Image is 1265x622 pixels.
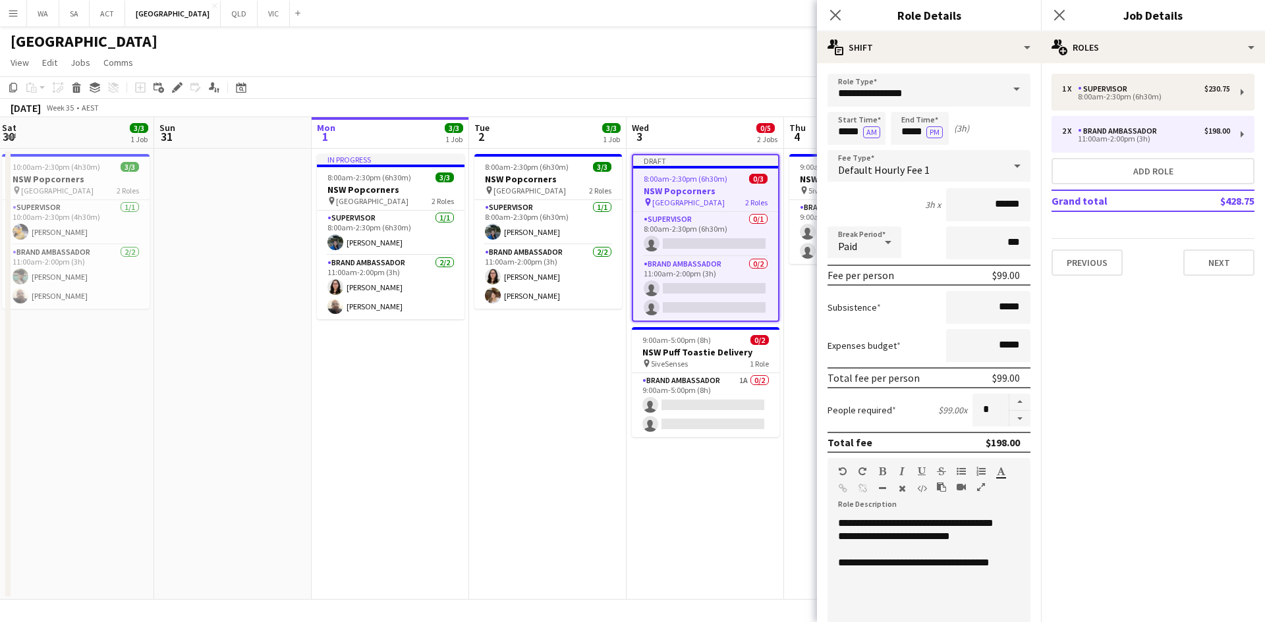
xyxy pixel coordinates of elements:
button: Bold [878,466,887,477]
app-card-role: Brand Ambassador1A0/29:00am-5:00pm (8h) [632,373,779,437]
div: $230.75 [1204,84,1230,93]
button: Horizontal Line [878,483,887,494]
span: 3/3 [445,123,463,133]
button: ACT [90,1,125,26]
button: HTML Code [917,483,926,494]
div: Supervisor [1078,84,1133,93]
app-card-role: Supervisor1/18:00am-2:30pm (6h30m)[PERSON_NAME] [317,211,464,255]
button: Decrease [1009,411,1030,427]
div: 3h x [925,199,941,211]
span: 5iveSenses [651,359,688,369]
button: Increase [1009,394,1030,411]
span: 8:00am-2:30pm (6h30m) [644,174,727,184]
button: Add role [1052,158,1254,184]
div: $99.00 [992,269,1020,282]
div: [DATE] [11,101,41,115]
div: AEST [82,103,99,113]
app-card-role: Brand Ambassador2/211:00am-2:00pm (3h)[PERSON_NAME][PERSON_NAME] [317,255,464,319]
span: Mon [317,122,335,134]
span: 2 Roles [117,186,139,195]
span: 3/3 [602,123,621,133]
span: [GEOGRAPHIC_DATA] [336,196,408,206]
h3: NSW Popcorners [2,173,150,185]
span: [GEOGRAPHIC_DATA] [21,186,94,195]
div: $99.00 [992,371,1020,384]
span: 10:00am-2:30pm (4h30m) [13,162,100,172]
span: 3/3 [593,162,611,172]
span: 0/3 [749,174,768,184]
h1: [GEOGRAPHIC_DATA] [11,32,157,51]
span: View [11,57,29,68]
label: Subsistence [828,301,881,313]
span: 0/5 [756,123,775,133]
button: Next [1183,249,1254,276]
span: 0/2 [750,335,769,345]
button: Clear Formatting [897,483,907,494]
div: Total fee per person [828,371,920,384]
span: Paid [838,240,857,253]
app-card-role: Supervisor1/110:00am-2:30pm (4h30m)[PERSON_NAME] [2,200,150,245]
button: Text Color [996,466,1005,477]
span: 8:00am-2:30pm (6h30m) [485,162,569,172]
div: Brand Ambassador [1078,126,1162,136]
div: $198.00 [986,436,1020,449]
span: 2 Roles [745,197,768,207]
div: In progress [317,154,464,165]
span: 31 [157,129,175,144]
button: Italic [897,466,907,477]
app-card-role: Supervisor0/18:00am-2:30pm (6h30m) [633,212,778,257]
button: VIC [258,1,290,26]
span: Sun [159,122,175,134]
span: 2 Roles [589,186,611,195]
button: PM [926,126,943,138]
td: $428.75 [1177,190,1254,211]
app-job-card: Draft8:00am-2:30pm (6h30m)0/3NSW Popcorners [GEOGRAPHIC_DATA]2 RolesSupervisor0/18:00am-2:30pm (6... [632,154,779,322]
span: [GEOGRAPHIC_DATA] [652,197,725,207]
span: 8:00am-2:30pm (6h30m) [327,172,411,182]
app-card-role: Brand Ambassador0/211:00am-2:00pm (3h) [633,257,778,321]
span: 1 Role [750,359,769,369]
button: [GEOGRAPHIC_DATA] [125,1,221,26]
button: Ordered List [976,466,986,477]
span: Tue [474,122,490,134]
span: Default Hourly Fee 1 [838,163,930,176]
app-job-card: In progress8:00am-2:30pm (6h30m)3/3NSW Popcorners [GEOGRAPHIC_DATA]2 RolesSupervisor1/18:00am-2:3... [317,154,464,319]
app-card-role: Supervisor1/18:00am-2:30pm (6h30m)[PERSON_NAME] [474,200,622,245]
span: Week 35 [43,103,76,113]
div: 2 Jobs [757,134,777,144]
span: Edit [42,57,57,68]
app-job-card: 9:00am-5:00pm (8h)0/2NSW Puff Toastie Delivery 5iveSenses1 RoleBrand Ambassador3A0/29:00am-5:00pm... [789,154,937,264]
label: Expenses budget [828,340,901,351]
h3: NSW Popcorners [633,185,778,197]
app-job-card: 9:00am-5:00pm (8h)0/2NSW Puff Toastie Delivery 5iveSenses1 RoleBrand Ambassador1A0/29:00am-5:00pm... [632,327,779,437]
div: Draft [633,155,778,166]
h3: Role Details [817,7,1041,24]
span: 9:00am-5:00pm (8h) [642,335,711,345]
button: AM [863,126,880,138]
app-job-card: 10:00am-2:30pm (4h30m)3/3NSW Popcorners [GEOGRAPHIC_DATA]2 RolesSupervisor1/110:00am-2:30pm (4h30... [2,154,150,309]
span: 2 [472,129,490,144]
h3: NSW Puff Toastie Delivery [632,346,779,358]
app-job-card: 8:00am-2:30pm (6h30m)3/3NSW Popcorners [GEOGRAPHIC_DATA]2 RolesSupervisor1/18:00am-2:30pm (6h30m)... [474,154,622,309]
span: 1 [315,129,335,144]
span: 2 Roles [432,196,454,206]
a: Edit [37,54,63,71]
span: Sat [2,122,16,134]
div: Shift [817,32,1041,63]
h3: NSW Puff Toastie Delivery [789,173,937,185]
a: Comms [98,54,138,71]
h3: Job Details [1041,7,1265,24]
button: Fullscreen [976,482,986,492]
button: Redo [858,466,867,477]
div: $99.00 x [938,404,967,416]
button: Underline [917,466,926,477]
div: 1 Job [130,134,148,144]
app-card-role: Brand Ambassador2/211:00am-2:00pm (3h)[PERSON_NAME][PERSON_NAME] [2,245,150,309]
button: Strikethrough [937,466,946,477]
a: Jobs [65,54,96,71]
button: SA [59,1,90,26]
label: People required [828,404,896,416]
